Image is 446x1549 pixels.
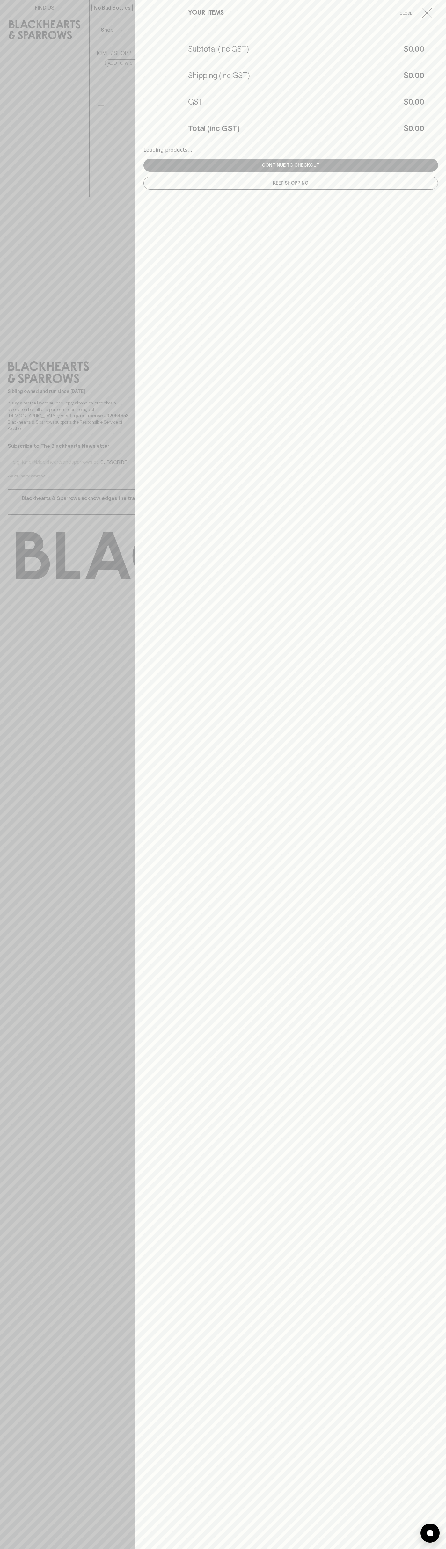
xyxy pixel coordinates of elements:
[250,70,424,81] h5: $0.00
[427,1530,433,1536] img: bubble-icon
[188,44,249,54] h5: Subtotal (inc GST)
[188,97,203,107] h5: GST
[188,123,240,134] h5: Total (inc GST)
[203,97,424,107] h5: $0.00
[143,146,438,154] div: Loading products...
[143,177,438,190] button: Keep Shopping
[249,44,424,54] h5: $0.00
[188,70,250,81] h5: Shipping (inc GST)
[240,123,424,134] h5: $0.00
[393,10,419,17] span: Close
[393,8,437,18] button: Close
[188,8,224,18] h6: YOUR ITEMS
